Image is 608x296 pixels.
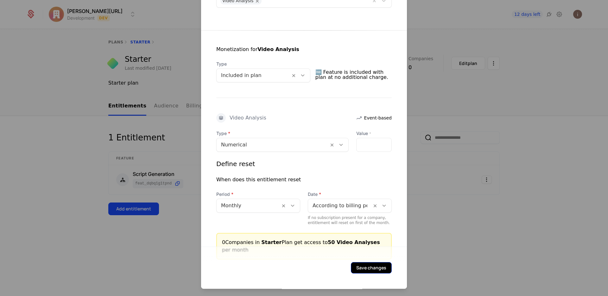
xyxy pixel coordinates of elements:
[216,191,300,197] span: Period
[222,239,386,254] div: 0 Companies in Plan get access to
[356,130,392,137] label: Value
[230,115,266,120] div: Video Analysis
[261,239,282,245] span: Starter
[351,262,392,273] button: Save changes
[328,239,380,245] span: 50 Video Analyses
[216,176,301,183] div: When does this entitlement reset
[216,46,299,53] div: Monetization for
[364,115,392,121] span: Event-based
[308,215,392,225] div: If no subscription present for a company, entitlement will reset on first of the month.
[257,46,299,52] strong: Video Analysis
[216,61,310,67] span: Type
[216,130,349,137] span: Type
[216,159,255,168] div: Define reset
[308,191,392,197] span: Date
[315,67,392,82] span: 🆓 Feature is included with plan at no additional charge.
